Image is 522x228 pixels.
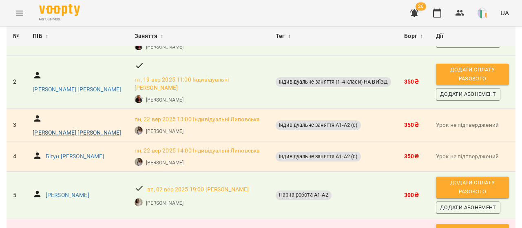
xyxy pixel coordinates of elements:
span: ↕ [46,31,48,41]
span: Індивідуальне заняття А1-А2 (с) [276,153,361,160]
p: Урок не підтверджений [436,121,509,129]
a: Бігун [PERSON_NAME] [46,153,104,161]
a: [PERSON_NAME] [46,191,89,199]
b: 300 ₴ [404,192,419,198]
img: Voopty Logo [39,4,80,16]
span: ↕ [161,31,163,41]
a: [PERSON_NAME] [146,199,184,207]
span: 26 [416,2,426,11]
span: Борг [404,31,417,41]
span: Парна робота А1-А2 [276,191,332,199]
button: Додати Абонемент [436,88,500,100]
span: Додати Абонемент [440,203,496,212]
img: Ольга Слободян [135,158,143,166]
td: 3 [7,108,26,142]
b: 350 ₴ [404,153,419,159]
a: [PERSON_NAME] [PERSON_NAME] [33,129,121,137]
a: [PERSON_NAME] [146,159,184,166]
button: Додати Абонемент [436,201,500,214]
a: [PERSON_NAME] [146,43,184,51]
img: Юлія Дзебчук [135,95,143,103]
img: Ольга Слободян [135,126,143,135]
span: For Business [39,17,80,22]
span: ↕ [288,31,290,41]
b: 350 ₴ [404,122,419,128]
span: Додати сплату разового [440,65,505,84]
span: Індивідуальне заняття (1-4 класи) НА ВИЇЗД [276,78,391,86]
a: пт, 19 вер 2025 11:00 Індивідуальні [PERSON_NAME] [135,76,263,92]
button: Додати сплату разового [436,177,509,198]
a: [PERSON_NAME] [146,96,184,104]
button: Додати сплату разового [436,64,509,85]
img: 9a1d62ba177fc1b8feef1f864f620c53.png [478,7,489,19]
a: пн, 22 вер 2025 13:00 Індивідуальні Липовська [135,115,260,124]
span: Додати сплату разового [440,178,505,197]
span: Заняття [135,31,157,41]
button: Menu [10,3,29,23]
div: № [13,31,20,41]
img: Анастасія Липовська [135,198,143,206]
button: UA [497,5,512,20]
b: 350 ₴ [404,78,419,85]
div: Дії [436,31,509,41]
a: [PERSON_NAME] [146,128,184,135]
a: [PERSON_NAME] [PERSON_NAME] [33,86,121,94]
td: 5 [7,172,26,219]
a: пн, 22 вер 2025 14:00 Індивідуальні Липовська [135,147,260,155]
span: ПІБ [33,31,42,41]
span: UA [500,9,509,17]
span: Індивідуальне заняття А1-А2 (с) [276,122,361,129]
span: Тег [276,31,285,41]
td: 4 [7,142,26,172]
span: Додати Абонемент [440,90,496,99]
p: Урок не підтверджений [436,153,509,161]
span: ↕ [420,31,423,41]
td: 2 [7,55,26,108]
a: вт, 02 вер 2025 19:00 [PERSON_NAME] [147,186,249,194]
